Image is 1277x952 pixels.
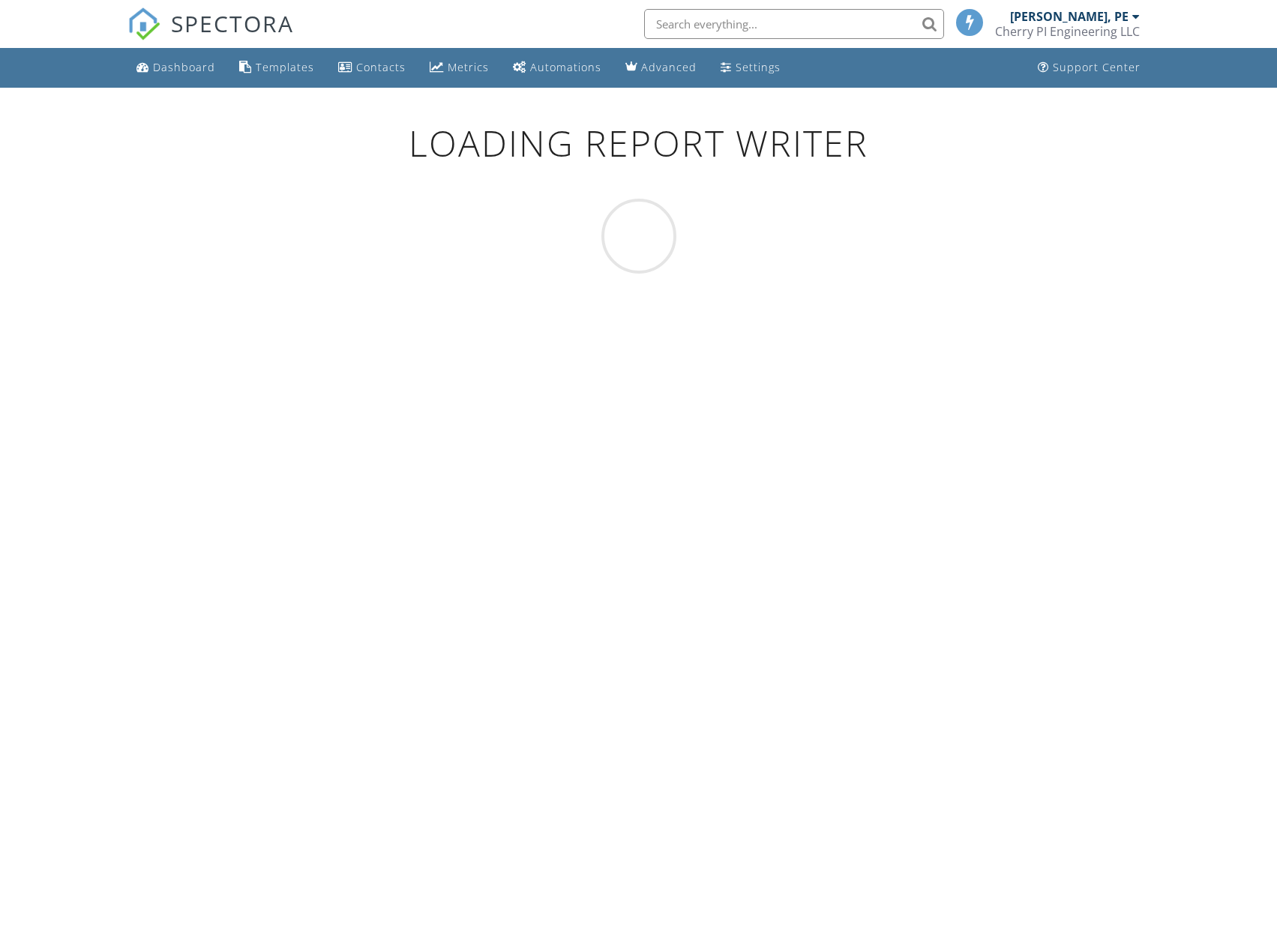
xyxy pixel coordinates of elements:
a: Automations (Basic) [507,54,607,82]
a: Contacts [332,54,412,82]
div: Advanced [641,60,697,74]
a: SPECTORA [127,20,294,52]
input: Search everything... [644,9,944,39]
div: Settings [736,60,781,74]
a: Settings [715,54,787,82]
a: Metrics [424,54,495,82]
span: SPECTORA [171,7,294,39]
img: The Best Home Inspection Software - Spectora [127,7,160,40]
a: Support Center [1032,54,1147,82]
div: Automations [530,60,601,74]
div: Contacts [356,60,406,74]
a: Templates [233,54,320,82]
div: Cherry PI Engineering LLC [995,24,1140,39]
div: Metrics [448,60,489,74]
div: [PERSON_NAME], PE [1010,9,1129,24]
a: Advanced [619,54,703,82]
div: Support Center [1053,60,1141,74]
div: Dashboard [153,60,215,74]
div: Templates [256,60,314,74]
a: Dashboard [130,54,221,82]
